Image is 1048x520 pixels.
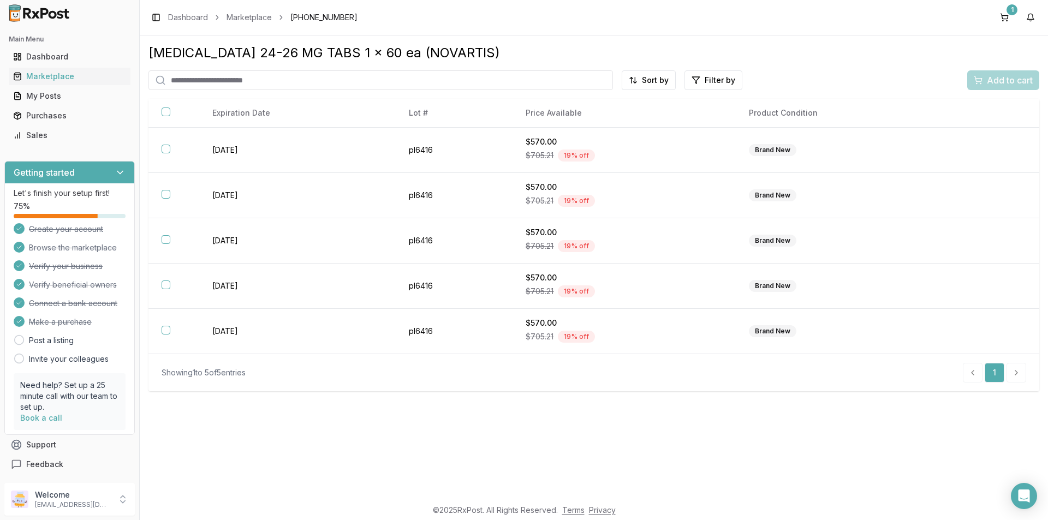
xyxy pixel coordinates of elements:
th: Lot # [396,99,513,128]
div: Sales [13,130,126,141]
td: [DATE] [199,218,395,264]
div: $570.00 [526,318,722,328]
td: [DATE] [199,128,395,173]
button: Support [4,435,135,455]
div: Marketplace [13,71,126,82]
div: 19 % off [558,331,595,343]
div: Brand New [749,325,796,337]
td: pl6416 [396,218,513,264]
p: Need help? Set up a 25 minute call with our team to set up. [20,380,119,413]
a: Book a call [20,413,62,422]
span: $705.21 [526,286,553,297]
div: $570.00 [526,136,722,147]
div: 19 % off [558,195,595,207]
a: 1 [985,363,1004,382]
th: Product Condition [736,99,957,128]
span: $705.21 [526,241,553,252]
h2: Main Menu [9,35,130,44]
button: Marketplace [4,68,135,85]
button: Sort by [622,70,676,90]
td: pl6416 [396,309,513,354]
img: RxPost Logo [4,4,74,22]
span: Make a purchase [29,316,92,327]
div: Brand New [749,144,796,156]
button: 1 [996,9,1013,26]
th: Price Available [513,99,735,128]
button: My Posts [4,87,135,105]
a: Purchases [9,106,130,125]
a: Marketplace [9,67,130,86]
span: $705.21 [526,150,553,161]
div: Dashboard [13,51,126,62]
span: Connect a bank account [29,298,117,309]
span: Create your account [29,224,103,235]
a: Terms [562,505,585,515]
div: $570.00 [526,272,722,283]
span: 75 % [14,201,30,212]
span: $705.21 [526,195,553,206]
button: Purchases [4,107,135,124]
p: Welcome [35,489,111,500]
button: Sales [4,127,135,144]
a: Sales [9,125,130,145]
div: 19 % off [558,240,595,252]
a: My Posts [9,86,130,106]
span: $705.21 [526,331,553,342]
td: [DATE] [199,264,395,309]
span: Browse the marketplace [29,242,117,253]
div: 19 % off [558,150,595,162]
td: [DATE] [199,173,395,218]
div: 19 % off [558,285,595,297]
th: Expiration Date [199,99,395,128]
a: Privacy [589,505,616,515]
div: $570.00 [526,227,722,238]
div: Purchases [13,110,126,121]
span: Feedback [26,459,63,470]
img: User avatar [11,491,28,508]
div: Brand New [749,280,796,292]
a: Dashboard [9,47,130,67]
td: pl6416 [396,173,513,218]
button: Dashboard [4,48,135,65]
h3: Getting started [14,166,75,179]
div: Showing 1 to 5 of 5 entries [162,367,246,378]
a: Marketplace [227,12,272,23]
a: Post a listing [29,335,74,346]
a: Dashboard [168,12,208,23]
span: Filter by [705,75,735,86]
a: Invite your colleagues [29,354,109,364]
span: [PHONE_NUMBER] [290,12,358,23]
td: pl6416 [396,264,513,309]
div: My Posts [13,91,126,101]
div: Brand New [749,189,796,201]
div: $570.00 [526,182,722,193]
div: [MEDICAL_DATA] 24-26 MG TABS 1 x 60 ea (NOVARTIS) [148,44,1039,62]
div: 1 [1007,4,1017,15]
p: [EMAIL_ADDRESS][DOMAIN_NAME] [35,500,111,509]
span: Verify beneficial owners [29,279,117,290]
td: pl6416 [396,128,513,173]
td: [DATE] [199,309,395,354]
span: Sort by [642,75,669,86]
span: Verify your business [29,261,103,272]
nav: pagination [963,363,1026,382]
button: Filter by [684,70,742,90]
p: Let's finish your setup first! [14,188,126,199]
div: Brand New [749,235,796,247]
button: Feedback [4,455,135,474]
nav: breadcrumb [168,12,358,23]
div: Open Intercom Messenger [1011,483,1037,509]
